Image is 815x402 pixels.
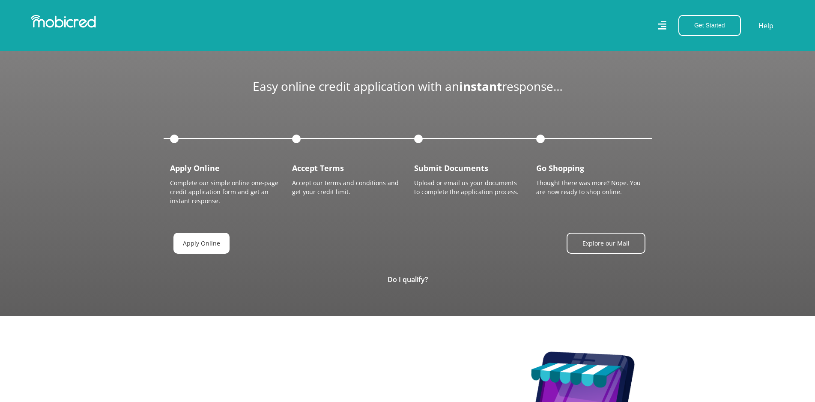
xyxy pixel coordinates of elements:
p: Upload or email us your documents to complete the application process. [414,178,523,196]
h4: Go Shopping [536,164,645,173]
a: Help [758,20,774,31]
span: instant [459,78,502,94]
a: Explore our Mall [567,233,645,254]
a: Do I qualify? [388,275,428,284]
a: Apply Online [173,233,230,254]
p: Thought there was more? Nope. You are now ready to shop online. [536,178,645,196]
h4: Apply Online [170,164,279,173]
h3: Easy online credit application with an response… [170,79,645,94]
h4: Accept Terms [292,164,401,173]
h4: Submit Documents [414,164,523,173]
p: Complete our simple online one-page credit application form and get an instant response. [170,178,279,205]
p: Accept our terms and conditions and get your credit limit. [292,178,401,196]
button: Get Started [678,15,741,36]
img: Mobicred [31,15,96,28]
